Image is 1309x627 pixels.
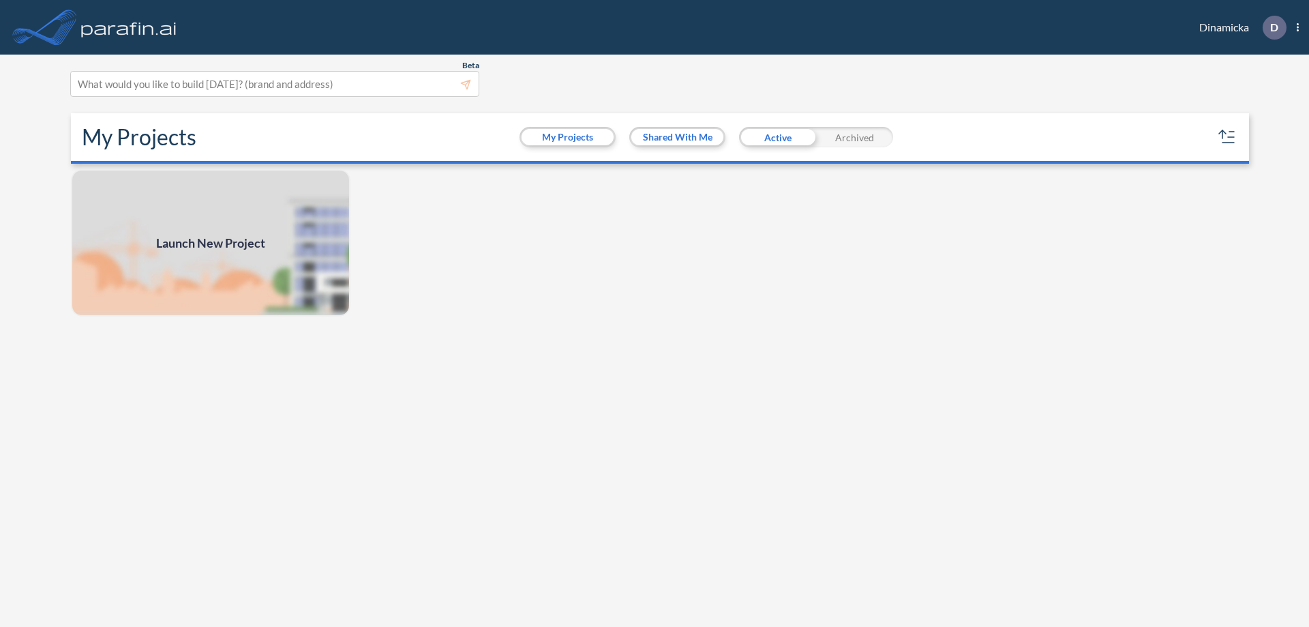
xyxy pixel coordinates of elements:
[71,169,350,317] a: Launch New Project
[816,127,893,147] div: Archived
[1270,21,1278,33] p: D
[739,127,816,147] div: Active
[156,234,265,252] span: Launch New Project
[82,124,196,150] h2: My Projects
[1179,16,1299,40] div: Dinamicka
[71,169,350,317] img: add
[631,129,723,145] button: Shared With Me
[78,14,179,41] img: logo
[522,129,614,145] button: My Projects
[462,60,479,71] span: Beta
[1216,126,1238,148] button: sort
